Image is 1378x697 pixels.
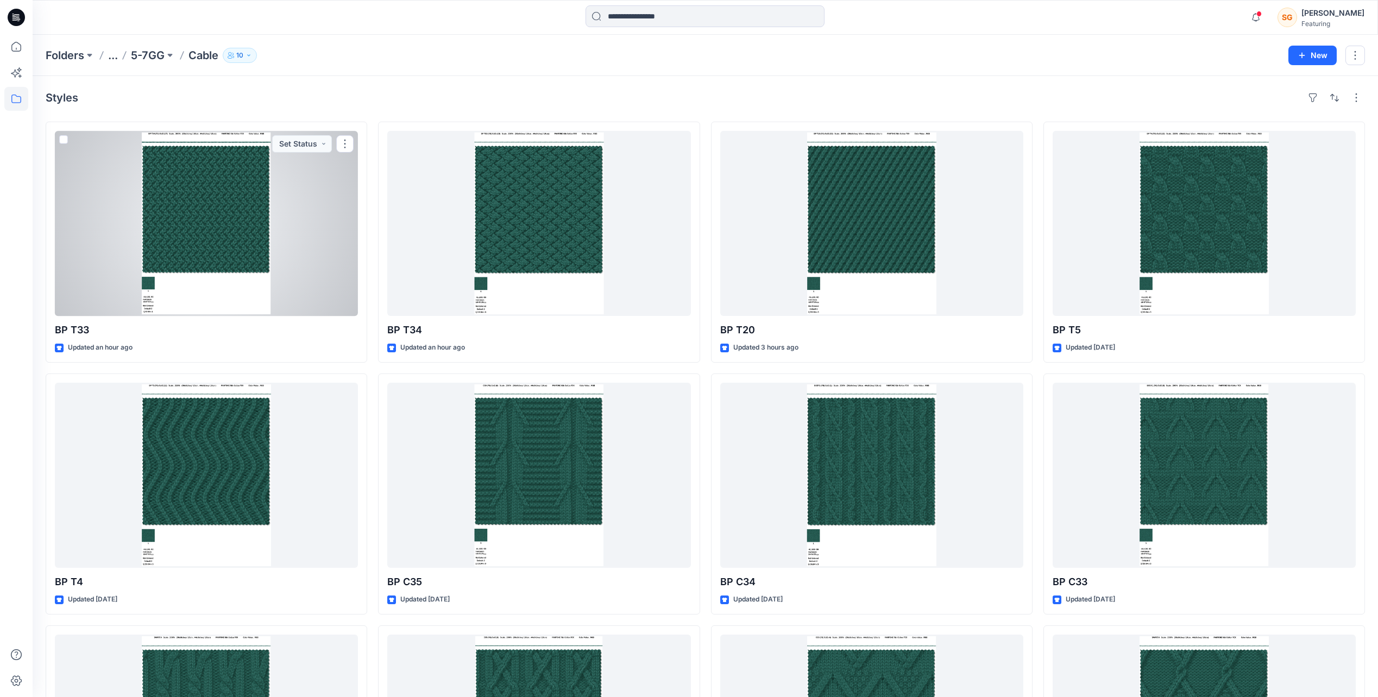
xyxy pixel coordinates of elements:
[1066,594,1115,605] p: Updated [DATE]
[1053,383,1356,568] a: BP C33
[1288,46,1337,65] button: New
[46,48,84,63] a: Folders
[400,594,450,605] p: Updated [DATE]
[400,342,465,353] p: Updated an hour ago
[108,48,118,63] button: ...
[1278,8,1297,27] div: SG
[55,383,358,568] a: BP T4
[1066,342,1115,353] p: Updated [DATE]
[1053,131,1356,316] a: BP T5
[223,48,257,63] button: 10
[387,131,690,316] a: BP T34
[720,322,1023,338] p: BP T20
[387,322,690,338] p: BP T34
[720,574,1023,590] p: BP C34
[236,49,243,61] p: 10
[720,131,1023,316] a: BP T20
[131,48,165,63] a: 5-7GG
[68,594,117,605] p: Updated [DATE]
[720,383,1023,568] a: BP C34
[1053,322,1356,338] p: BP T5
[1053,574,1356,590] p: BP C33
[68,342,133,353] p: Updated an hour ago
[733,342,798,353] p: Updated 3 hours ago
[188,48,218,63] p: Cable
[733,594,783,605] p: Updated [DATE]
[55,322,358,338] p: BP T33
[387,574,690,590] p: BP C35
[55,574,358,590] p: BP T4
[1301,7,1364,20] div: [PERSON_NAME]
[387,383,690,568] a: BP C35
[1301,20,1364,28] div: Featuring
[46,91,78,104] h4: Styles
[55,131,358,316] a: BP T33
